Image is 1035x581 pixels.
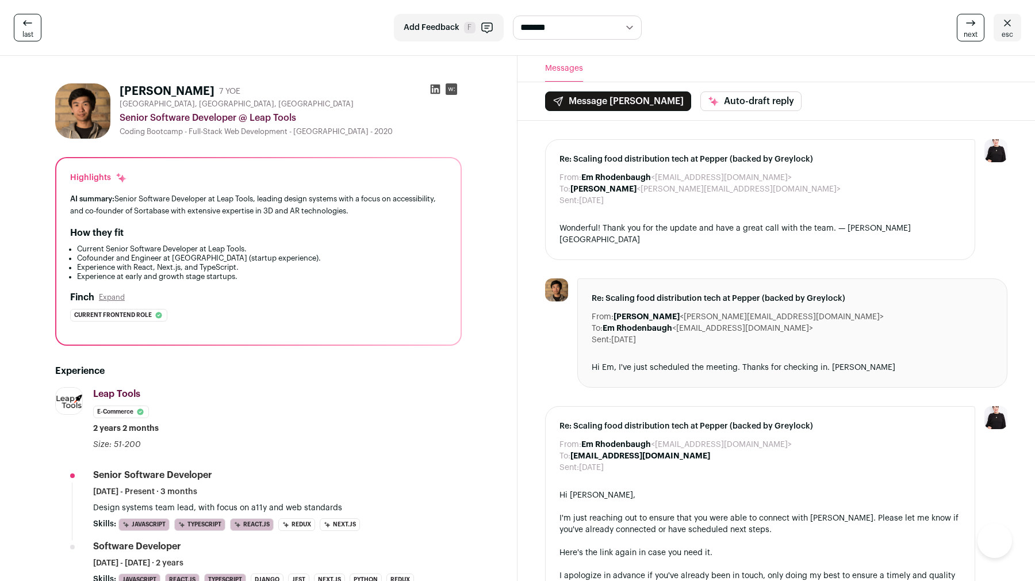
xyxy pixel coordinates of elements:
[570,452,710,460] b: [EMAIL_ADDRESS][DOMAIN_NAME]
[559,549,712,557] a: Here's the link again in case you need it.
[93,406,149,418] li: E-commerce
[964,30,977,39] span: next
[581,174,651,182] b: Em Rhodenbaugh
[14,14,41,41] a: last
[55,83,110,139] img: 7c8aec5d91f5ffe0e209140df91750755350424c0674ae268795f21ae9fa0791.jpg
[93,540,181,553] div: Software Developer
[70,195,114,202] span: AI summary:
[278,518,315,531] li: Redux
[614,311,884,323] dd: <[PERSON_NAME][EMAIL_ADDRESS][DOMAIN_NAME]>
[559,450,570,462] dt: To:
[700,91,802,111] button: Auto-draft reply
[77,254,447,263] li: Cofounder and Engineer at [GEOGRAPHIC_DATA] (startup experience).
[603,324,672,332] b: Em Rhodenbaugh
[70,193,447,217] div: Senior Software Developer at Leap Tools, leading design systems with a focus on accessibility, an...
[93,423,159,434] span: 2 years 2 months
[611,334,636,346] dd: [DATE]
[93,557,183,569] span: [DATE] - [DATE] · 2 years
[93,441,141,449] span: Size: 51-200
[559,462,579,473] dt: Sent:
[120,100,354,109] span: [GEOGRAPHIC_DATA], [GEOGRAPHIC_DATA], [GEOGRAPHIC_DATA]
[570,184,841,195] dd: <[PERSON_NAME][EMAIL_ADDRESS][DOMAIN_NAME]>
[22,30,33,39] span: last
[581,441,651,449] b: Em Rhodenbaugh
[93,486,197,498] span: [DATE] - Present · 3 months
[559,184,570,195] dt: To:
[570,185,637,193] b: [PERSON_NAME]
[984,406,1007,429] img: 9240684-medium_jpg
[984,139,1007,162] img: 9240684-medium_jpg
[545,91,691,111] button: Message [PERSON_NAME]
[579,462,604,473] dd: [DATE]
[174,518,225,531] li: TypeScript
[70,290,94,304] h2: Finch
[219,86,240,97] div: 7 YOE
[120,83,214,100] h1: [PERSON_NAME]
[592,334,611,346] dt: Sent:
[394,14,504,41] button: Add Feedback F
[994,14,1021,41] a: esc
[93,469,212,481] div: Senior Software Developer
[77,272,447,281] li: Experience at early and growth stage startups.
[592,311,614,323] dt: From:
[404,22,459,33] span: Add Feedback
[603,323,813,334] dd: <[EMAIL_ADDRESS][DOMAIN_NAME]>
[559,172,581,184] dt: From:
[957,14,984,41] a: next
[592,323,603,334] dt: To:
[93,502,462,514] p: Design systems team lead, with focus on a11y and web standards
[614,313,680,321] b: [PERSON_NAME]
[559,513,961,536] div: I'm just reaching out to ensure that you were able to connect with [PERSON_NAME]. Please let me k...
[74,309,152,321] span: Current frontend role
[545,278,568,301] img: 7c8aec5d91f5ffe0e209140df91750755350424c0674ae268795f21ae9fa0791.jpg
[464,22,476,33] span: F
[559,421,961,432] span: Re: Scaling food distribution tech at Pepper (backed by Greylock)
[93,518,116,530] span: Skills:
[55,364,462,378] h2: Experience
[579,195,604,207] dd: [DATE]
[93,389,140,399] span: Leap Tools
[559,439,581,450] dt: From:
[77,244,447,254] li: Current Senior Software Developer at Leap Tools.
[77,263,447,272] li: Experience with React, Next.js, and TypeScript.
[592,362,993,373] div: Hi Em, I've just scheduled the meeting. Thanks for checking in. [PERSON_NAME]
[70,226,124,240] h2: How they fit
[118,518,170,531] li: JavaScript
[559,195,579,207] dt: Sent:
[320,518,360,531] li: Next.js
[120,127,462,136] div: Coding Bootcamp - Full-Stack Web Development - [GEOGRAPHIC_DATA] - 2020
[559,490,961,501] div: Hi [PERSON_NAME],
[230,518,274,531] li: React.js
[581,172,792,184] dd: <[EMAIL_ADDRESS][DOMAIN_NAME]>
[70,172,127,184] div: Highlights
[1002,30,1013,39] span: esc
[592,293,993,304] span: Re: Scaling food distribution tech at Pepper (backed by Greylock)
[581,439,792,450] dd: <[EMAIL_ADDRESS][DOMAIN_NAME]>
[559,154,961,165] span: Re: Scaling food distribution tech at Pepper (backed by Greylock)
[545,56,583,82] button: Messages
[120,111,462,125] div: Senior Software Developer @ Leap Tools
[559,223,961,246] div: Wonderful! Thank you for the update and have a great call with the team. — [PERSON_NAME][GEOGRAPH...
[977,523,1012,558] iframe: Help Scout Beacon - Open
[99,293,125,302] button: Expand
[56,388,82,414] img: bfcbab2c7c09feba882793d09667f704fc773f86a84467dedb74b637d4c10bef.jpg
